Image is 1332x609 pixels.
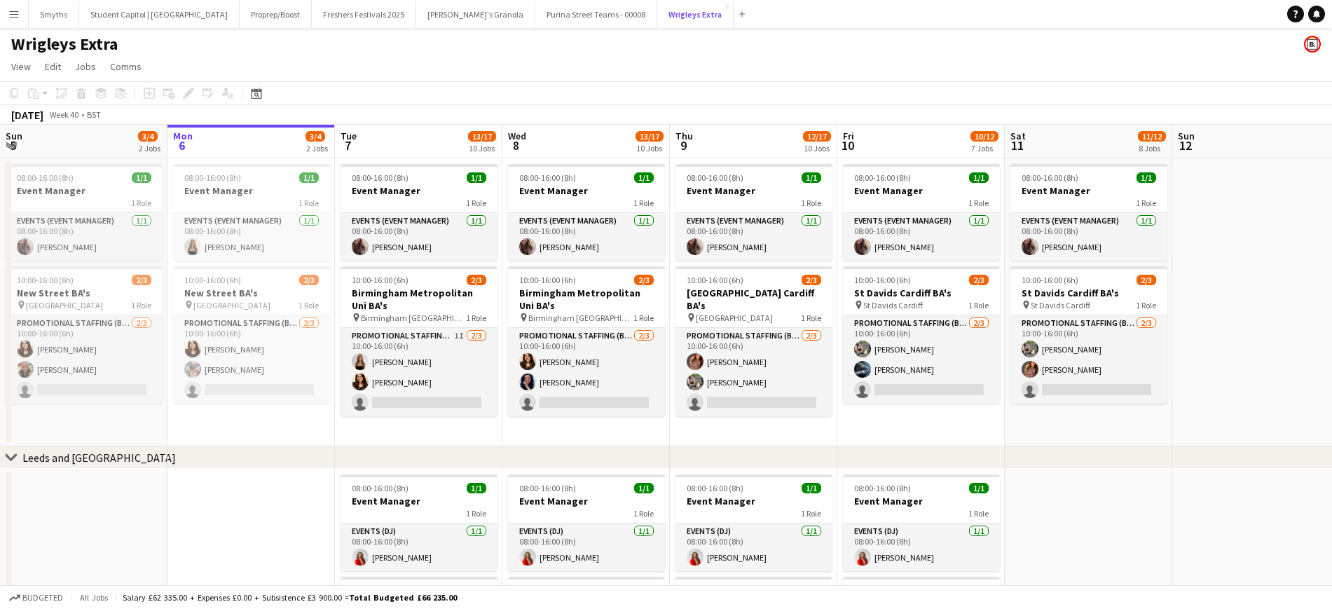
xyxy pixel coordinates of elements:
[341,287,497,312] h3: Birmingham Metropolitan Uni BA's
[970,131,998,142] span: 10/12
[687,275,743,285] span: 10:00-16:00 (6h)
[110,60,142,73] span: Comms
[104,57,147,76] a: Comms
[843,213,1000,261] app-card-role: Events (Event Manager)1/108:00-16:00 (8h)[PERSON_NAME]
[1139,143,1165,153] div: 8 Jobs
[341,266,497,416] app-job-card: 10:00-16:00 (6h)2/3Birmingham Metropolitan Uni BA's Birmingham [GEOGRAPHIC_DATA]1 RolePromotional...
[508,495,665,507] h3: Event Manager
[801,508,821,519] span: 1 Role
[675,474,832,571] app-job-card: 08:00-16:00 (8h)1/1Event Manager1 RoleEvents (DJ)1/108:00-16:00 (8h)[PERSON_NAME]
[22,593,63,603] span: Budgeted
[854,172,911,183] span: 08:00-16:00 (8h)
[636,131,664,142] span: 13/17
[675,495,832,507] h3: Event Manager
[508,474,665,571] app-job-card: 08:00-16:00 (8h)1/1Event Manager1 RoleEvents (DJ)1/108:00-16:00 (8h)[PERSON_NAME]
[508,164,665,261] app-job-card: 08:00-16:00 (8h)1/1Event Manager1 RoleEvents (Event Manager)1/108:00-16:00 (8h)[PERSON_NAME]
[341,474,497,571] app-job-card: 08:00-16:00 (8h)1/1Event Manager1 RoleEvents (DJ)1/108:00-16:00 (8h)[PERSON_NAME]
[184,172,241,183] span: 08:00-16:00 (8h)
[1138,131,1166,142] span: 11/12
[29,1,79,28] button: Smyths
[6,184,163,197] h3: Event Manager
[171,137,193,153] span: 6
[675,328,832,416] app-card-role: Promotional Staffing (Brand Ambassadors)2/310:00-16:00 (6h)[PERSON_NAME][PERSON_NAME]
[305,131,325,142] span: 3/4
[675,524,832,571] app-card-role: Events (DJ)1/108:00-16:00 (8h)[PERSON_NAME]
[843,266,1000,404] app-job-card: 10:00-16:00 (6h)2/3St Davids Cardiff BA's St Davids Cardiff1 RolePromotional Staffing (Brand Amba...
[675,213,832,261] app-card-role: Events (Event Manager)1/108:00-16:00 (8h)[PERSON_NAME]
[801,198,821,208] span: 1 Role
[535,1,657,28] button: Purina Street Teams - 00008
[1010,315,1167,404] app-card-role: Promotional Staffing (Brand Ambassadors)2/310:00-16:00 (6h)[PERSON_NAME][PERSON_NAME]
[968,300,989,310] span: 1 Role
[123,592,457,603] div: Salary £62 335.00 + Expenses £0.00 + Subsistence £3 900.00 =
[675,184,832,197] h3: Event Manager
[508,184,665,197] h3: Event Manager
[675,164,832,261] app-job-card: 08:00-16:00 (8h)1/1Event Manager1 RoleEvents (Event Manager)1/108:00-16:00 (8h)[PERSON_NAME]
[87,109,101,120] div: BST
[508,213,665,261] app-card-role: Events (Event Manager)1/108:00-16:00 (8h)[PERSON_NAME]
[22,451,176,465] div: Leeds and [GEOGRAPHIC_DATA]
[6,266,163,404] div: 10:00-16:00 (6h)2/3New Street BA's [GEOGRAPHIC_DATA]1 RolePromotional Staffing (Brand Ambassadors...
[138,131,158,142] span: 3/4
[841,137,854,153] span: 10
[1137,275,1156,285] span: 2/3
[173,164,330,261] app-job-card: 08:00-16:00 (8h)1/1Event Manager1 RoleEvents (Event Manager)1/108:00-16:00 (8h)[PERSON_NAME]
[843,315,1000,404] app-card-role: Promotional Staffing (Brand Ambassadors)2/310:00-16:00 (6h)[PERSON_NAME][PERSON_NAME]
[17,275,74,285] span: 10:00-16:00 (6h)
[45,60,61,73] span: Edit
[1136,198,1156,208] span: 1 Role
[77,592,111,603] span: All jobs
[6,287,163,299] h3: New Street BA's
[508,524,665,571] app-card-role: Events (DJ)1/108:00-16:00 (8h)[PERSON_NAME]
[6,315,163,404] app-card-role: Promotional Staffing (Brand Ambassadors)2/310:00-16:00 (6h)[PERSON_NAME][PERSON_NAME]
[469,143,495,153] div: 10 Jobs
[528,313,633,323] span: Birmingham [GEOGRAPHIC_DATA]
[696,313,773,323] span: [GEOGRAPHIC_DATA]
[1136,300,1156,310] span: 1 Role
[843,184,1000,197] h3: Event Manager
[1008,137,1026,153] span: 11
[843,130,854,142] span: Fri
[634,483,654,493] span: 1/1
[173,130,193,142] span: Mon
[7,590,65,605] button: Budgeted
[466,508,486,519] span: 1 Role
[971,143,998,153] div: 7 Jobs
[6,164,163,261] app-job-card: 08:00-16:00 (8h)1/1Event Manager1 RoleEvents (Event Manager)1/108:00-16:00 (8h)[PERSON_NAME]
[352,275,408,285] span: 10:00-16:00 (6h)
[361,313,466,323] span: Birmingham [GEOGRAPHIC_DATA]
[633,508,654,519] span: 1 Role
[969,172,989,183] span: 1/1
[1010,164,1167,261] div: 08:00-16:00 (8h)1/1Event Manager1 RoleEvents (Event Manager)1/108:00-16:00 (8h)[PERSON_NAME]
[843,164,1000,261] app-job-card: 08:00-16:00 (8h)1/1Event Manager1 RoleEvents (Event Manager)1/108:00-16:00 (8h)[PERSON_NAME]
[634,172,654,183] span: 1/1
[1010,213,1167,261] app-card-role: Events (Event Manager)1/108:00-16:00 (8h)[PERSON_NAME]
[341,130,357,142] span: Tue
[1010,184,1167,197] h3: Event Manager
[341,164,497,261] div: 08:00-16:00 (8h)1/1Event Manager1 RoleEvents (Event Manager)1/108:00-16:00 (8h)[PERSON_NAME]
[11,108,43,122] div: [DATE]
[17,172,74,183] span: 08:00-16:00 (8h)
[338,137,357,153] span: 7
[352,483,408,493] span: 08:00-16:00 (8h)
[1010,287,1167,299] h3: St Davids Cardiff BA's
[132,172,151,183] span: 1/1
[802,483,821,493] span: 1/1
[299,275,319,285] span: 2/3
[843,474,1000,571] div: 08:00-16:00 (8h)1/1Event Manager1 RoleEvents (DJ)1/108:00-16:00 (8h)[PERSON_NAME]
[173,213,330,261] app-card-role: Events (Event Manager)1/108:00-16:00 (8h)[PERSON_NAME]
[675,287,832,312] h3: [GEOGRAPHIC_DATA] Cardiff BA's
[349,592,457,603] span: Total Budgeted £66 235.00
[1022,172,1078,183] span: 08:00-16:00 (8h)
[341,184,497,197] h3: Event Manager
[299,172,319,183] span: 1/1
[467,172,486,183] span: 1/1
[687,483,743,493] span: 08:00-16:00 (8h)
[466,198,486,208] span: 1 Role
